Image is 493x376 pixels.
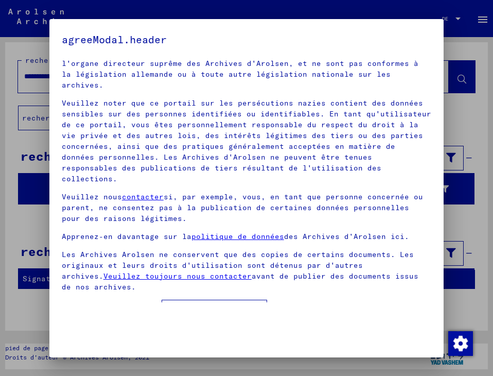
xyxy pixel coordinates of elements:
font: Les Archives Arolsen ne conservent que des copies de certains documents. Les originaux et leurs d... [62,250,414,281]
font: Veuillez noter que ce portail sur les persécutions nazies contient des données sensibles sur des ... [62,98,431,183]
a: politique de données [191,232,284,241]
img: Modifier le consentement [448,331,473,356]
font: des Archives d’Arolsen ici. [284,232,409,241]
a: contacter [122,192,164,201]
font: si, par exemple, vous, en tant que personne concernée ou parent, ne consentez pas à la publicatio... [62,192,423,223]
font: avant de publier des documents issus de nos archives. [62,271,418,292]
font: Veuillez nous [62,192,122,201]
font: Apprenez-en davantage sur la [62,232,191,241]
font: agreeModal.header [62,33,167,46]
button: bouton d'accordModal. [162,300,267,324]
a: Veuillez toujours nous contacter [103,271,252,281]
font: ont été établies par le Comité international, l'organe directeur suprême des Archives d'Arolsen, ... [62,48,418,90]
